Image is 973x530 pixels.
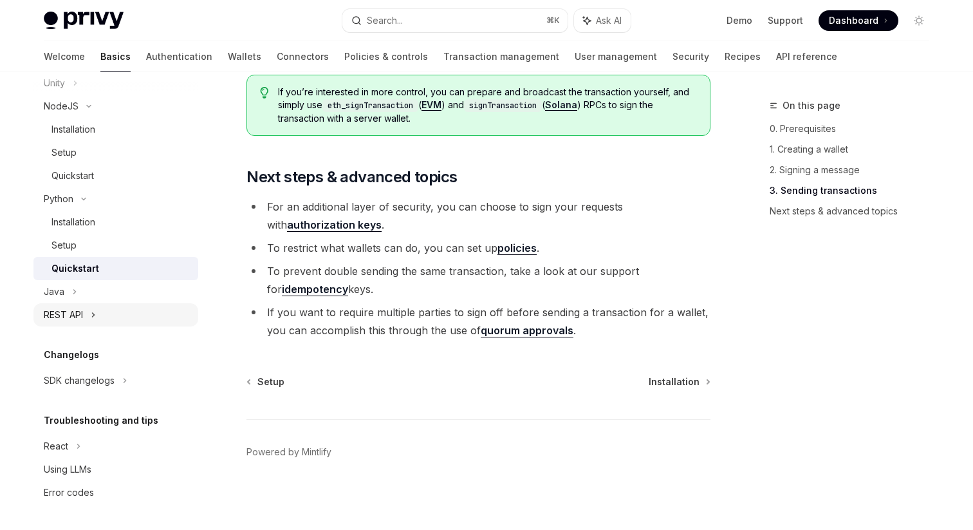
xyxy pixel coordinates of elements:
[287,218,382,232] a: authorization keys
[44,41,85,72] a: Welcome
[649,375,709,388] a: Installation
[725,41,761,72] a: Recipes
[44,284,64,299] div: Java
[246,198,710,234] li: For an additional layer of security, you can choose to sign your requests with .
[33,141,198,164] a: Setup
[596,14,622,27] span: Ask AI
[33,257,198,280] a: Quickstart
[770,201,940,222] a: Next steps & advanced topics
[322,99,418,112] code: eth_signTransaction
[481,324,573,337] a: quorum approvals
[44,99,79,114] div: NodeJS
[33,164,198,187] a: Quickstart
[768,14,803,27] a: Support
[342,9,568,32] button: Search...⌘K
[770,160,940,180] a: 2. Signing a message
[257,375,284,388] span: Setup
[33,118,198,141] a: Installation
[44,307,83,323] div: REST API
[770,139,940,160] a: 1. Creating a wallet
[574,9,631,32] button: Ask AI
[497,241,537,255] a: policies
[51,214,95,230] div: Installation
[51,122,95,137] div: Installation
[44,485,94,500] div: Error codes
[546,15,560,26] span: ⌘ K
[44,413,158,428] h5: Troubleshooting and tips
[51,261,99,276] div: Quickstart
[44,373,115,388] div: SDK changelogs
[51,145,77,160] div: Setup
[464,99,542,112] code: signTransaction
[422,99,441,111] a: EVM
[246,239,710,257] li: To restrict what wallets can do, you can set up .
[33,458,198,481] a: Using LLMs
[246,446,331,459] a: Powered by Mintlify
[727,14,752,27] a: Demo
[443,41,559,72] a: Transaction management
[260,87,269,99] svg: Tip
[44,439,68,454] div: React
[282,283,348,296] a: idempotency
[277,41,329,72] a: Connectors
[545,99,577,111] a: Solana
[278,86,697,125] span: If you’re interested in more control, you can prepare and broadcast the transaction yourself, and...
[344,41,428,72] a: Policies & controls
[100,41,131,72] a: Basics
[367,13,403,28] div: Search...
[783,98,840,113] span: On this page
[770,118,940,139] a: 0. Prerequisites
[770,180,940,201] a: 3. Sending transactions
[33,234,198,257] a: Setup
[248,375,284,388] a: Setup
[51,238,77,253] div: Setup
[819,10,898,31] a: Dashboard
[649,375,700,388] span: Installation
[575,41,657,72] a: User management
[909,10,929,31] button: Toggle dark mode
[44,12,124,30] img: light logo
[246,262,710,298] li: To prevent double sending the same transaction, take a look at our support for keys.
[44,462,91,477] div: Using LLMs
[44,191,73,207] div: Python
[246,167,457,187] span: Next steps & advanced topics
[33,481,198,504] a: Error codes
[146,41,212,72] a: Authentication
[228,41,261,72] a: Wallets
[246,303,710,339] li: If you want to require multiple parties to sign off before sending a transaction for a wallet, yo...
[33,211,198,234] a: Installation
[672,41,709,72] a: Security
[44,347,99,363] h5: Changelogs
[829,14,878,27] span: Dashboard
[776,41,837,72] a: API reference
[51,168,94,184] div: Quickstart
